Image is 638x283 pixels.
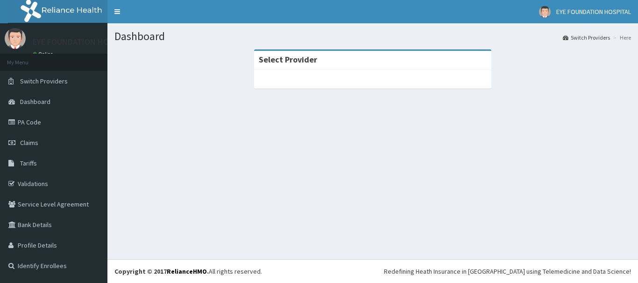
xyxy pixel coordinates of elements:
a: Switch Providers [563,34,610,41]
span: Tariffs [20,159,37,167]
img: User Image [5,28,26,49]
span: Claims [20,138,38,147]
footer: All rights reserved. [107,259,638,283]
h1: Dashboard [114,30,631,42]
span: Switch Providers [20,77,68,85]
a: RelianceHMO [167,267,207,276]
a: Online [33,51,55,57]
li: Here [611,34,631,41]
span: Dashboard [20,97,50,106]
strong: Copyright © 2017 . [114,267,209,276]
img: User Image [539,6,551,18]
span: EYE FOUNDATION HOSPITAL [556,7,631,16]
p: EYE FOUNDATION HOSPITAL [33,38,134,46]
strong: Select Provider [259,54,317,65]
div: Redefining Heath Insurance in [GEOGRAPHIC_DATA] using Telemedicine and Data Science! [384,267,631,276]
